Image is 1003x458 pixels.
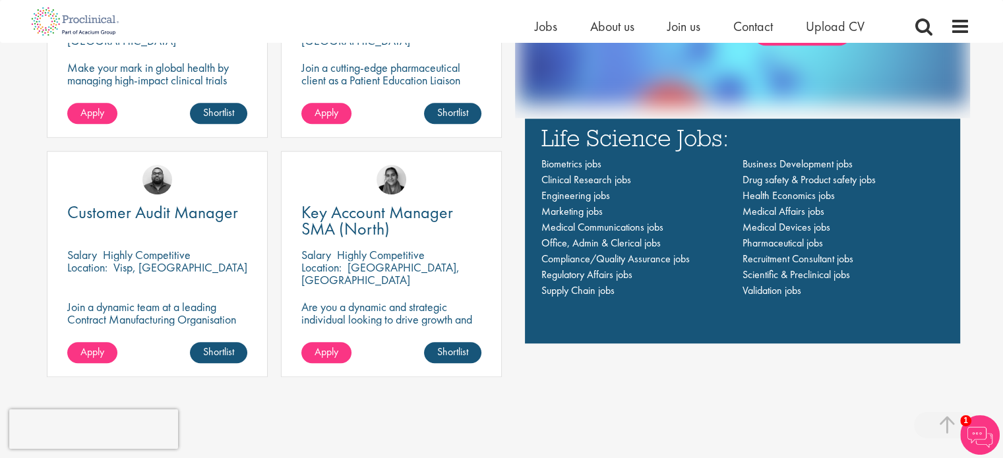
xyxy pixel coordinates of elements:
[541,236,661,250] a: Office, Admin & Clerical jobs
[103,247,191,262] p: Highly Competitive
[67,204,247,221] a: Customer Audit Manager
[190,342,247,363] a: Shortlist
[377,165,406,194] img: Anjali Parbhu
[67,247,97,262] span: Salary
[301,260,460,287] p: [GEOGRAPHIC_DATA], [GEOGRAPHIC_DATA]
[67,301,247,351] p: Join a dynamic team at a leading Contract Manufacturing Organisation and contribute to groundbrea...
[67,201,238,223] span: Customer Audit Manager
[301,201,453,240] span: Key Account Manager SMA (North)
[743,220,830,234] a: Medical Devices jobs
[743,188,835,202] a: Health Economics jobs
[535,18,557,35] a: Jobs
[301,247,331,262] span: Salary
[743,236,823,250] a: Pharmaceutical jobs
[743,157,853,171] a: Business Development jobs
[541,268,632,281] a: Regulatory Affairs jobs
[667,18,700,35] a: Join us
[67,61,247,99] p: Make your mark in global health by managing high-impact clinical trials with a leading CRO.
[541,204,603,218] a: Marketing jobs
[541,283,615,297] a: Supply Chain jobs
[541,188,610,202] a: Engineering jobs
[541,220,663,234] a: Medical Communications jobs
[67,342,117,363] a: Apply
[301,204,481,237] a: Key Account Manager SMA (North)
[424,342,481,363] a: Shortlist
[142,165,172,194] img: Ashley Bennett
[301,301,481,351] p: Are you a dynamic and strategic individual looking to drive growth and build lasting partnerships...
[301,260,342,275] span: Location:
[80,345,104,358] span: Apply
[541,157,601,171] a: Biometrics jobs
[733,18,773,35] a: Contact
[337,247,425,262] p: Highly Competitive
[67,103,117,124] a: Apply
[743,173,876,186] a: Drug safety & Product safety jobs
[315,105,338,119] span: Apply
[743,204,824,218] a: Medical Affairs jobs
[113,260,247,275] p: Visp, [GEOGRAPHIC_DATA]
[590,18,634,35] a: About us
[80,105,104,119] span: Apply
[541,125,944,150] h3: Life Science Jobs:
[743,268,850,281] a: Scientific & Preclinical jobs
[301,342,351,363] a: Apply
[743,283,801,297] a: Validation jobs
[301,103,351,124] a: Apply
[743,252,853,266] a: Recruitment Consultant jobs
[960,415,1000,455] img: Chatbot
[67,260,107,275] span: Location:
[960,415,971,426] span: 1
[541,173,631,186] a: Clinical Research jobs
[541,156,944,299] nav: Main navigation
[9,409,178,449] iframe: reCAPTCHA
[541,252,690,266] a: Compliance/Quality Assurance jobs
[301,61,481,124] p: Join a cutting-edge pharmaceutical client as a Patient Education Liaison (PEL) where your precisi...
[315,345,338,358] span: Apply
[190,103,247,124] a: Shortlist
[806,18,865,35] a: Upload CV
[424,103,481,124] a: Shortlist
